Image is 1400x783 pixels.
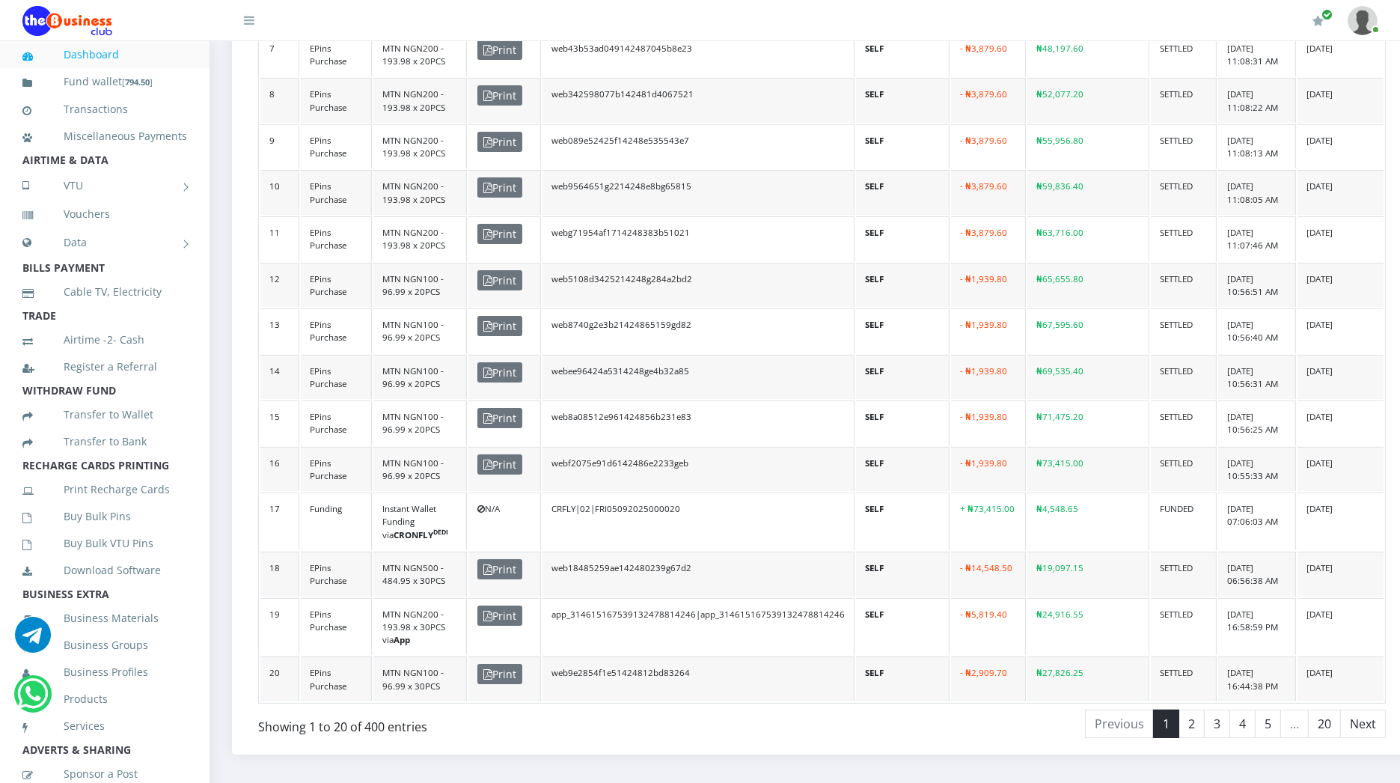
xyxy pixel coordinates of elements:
[856,32,950,77] td: SELF
[22,499,187,534] a: Buy Bulk Pins
[373,124,467,169] td: MTN NGN200 - 193.98 x 20PCS
[1218,400,1296,445] td: [DATE] 10:56:25 AM
[477,606,522,626] span: Print
[22,601,187,636] a: Business Materials
[373,32,467,77] td: MTN NGN200 - 193.98 x 20PCS
[542,656,855,701] td: web9e2854f1e51424812bd83264
[22,167,187,204] a: VTU
[856,308,950,353] td: SELF
[22,64,187,100] a: Fund wallet[794.50]
[542,78,855,123] td: web342598077b142481d4067521
[260,308,299,353] td: 13
[542,170,855,215] td: web9564651g2214248e8bg65815
[260,656,299,701] td: 20
[301,598,372,656] td: EPins Purchase
[951,400,1026,445] td: - ₦1,939.80
[1312,15,1324,27] i: Renew/Upgrade Subscription
[477,362,522,383] span: Print
[301,32,372,77] td: EPins Purchase
[1297,493,1384,550] td: [DATE]
[22,655,187,689] a: Business Profiles
[1218,447,1296,492] td: [DATE] 10:55:33 AM
[1297,170,1384,215] td: [DATE]
[1218,493,1296,550] td: [DATE] 07:06:03 AM
[477,85,522,106] span: Print
[856,552,950,597] td: SELF
[373,493,467,550] td: Instant Wallet Funding via
[373,355,467,400] td: MTN NGN100 - 96.99 x 20PCS
[301,355,372,400] td: EPins Purchase
[301,263,372,308] td: EPins Purchase
[22,37,187,72] a: Dashboard
[542,493,855,550] td: CRFLY|02|FRI05092025000020
[1151,124,1217,169] td: SETTLED
[951,447,1026,492] td: - ₦1,939.80
[1297,308,1384,353] td: [DATE]
[951,493,1026,550] td: + ₦73,415.00
[1027,598,1149,656] td: ₦24,916.55
[260,400,299,445] td: 15
[1229,710,1256,738] a: 4
[1153,710,1179,738] a: 1
[22,628,187,662] a: Business Groups
[1151,32,1217,77] td: SETTLED
[301,400,372,445] td: EPins Purchase
[1297,216,1384,261] td: [DATE]
[1218,263,1296,308] td: [DATE] 10:56:51 AM
[1027,263,1149,308] td: ₦65,655.80
[301,656,372,701] td: EPins Purchase
[477,454,522,475] span: Print
[301,552,372,597] td: EPins Purchase
[1297,656,1384,701] td: [DATE]
[22,682,187,716] a: Products
[1151,216,1217,261] td: SETTLED
[542,308,855,353] td: web8740g2e3b21424865159gd82
[301,493,372,550] td: Funding
[1027,493,1149,550] td: ₦4,548.65
[542,32,855,77] td: web43b53ad049142487045b8e23
[22,119,187,153] a: Miscellaneous Payments
[1151,170,1217,215] td: SETTLED
[477,224,522,244] span: Print
[260,552,299,597] td: 18
[1027,400,1149,445] td: ₦71,475.20
[951,598,1026,656] td: - ₦5,819.40
[22,275,187,309] a: Cable TV, Electricity
[1218,216,1296,261] td: [DATE] 11:07:46 AM
[394,634,410,645] b: App
[1348,6,1378,35] img: User
[373,78,467,123] td: MTN NGN200 - 193.98 x 20PCS
[856,493,950,550] td: SELF
[394,529,448,540] b: CRONFLY
[542,124,855,169] td: web089e52425f14248e535543e7
[1027,124,1149,169] td: ₦55,956.80
[260,170,299,215] td: 10
[260,263,299,308] td: 12
[1297,598,1384,656] td: [DATE]
[951,78,1026,123] td: - ₦3,879.60
[1204,710,1230,738] a: 3
[1297,32,1384,77] td: [DATE]
[301,124,372,169] td: EPins Purchase
[856,355,950,400] td: SELF
[542,263,855,308] td: web5108d3425214248g284a2bd2
[22,92,187,127] a: Transactions
[1218,552,1296,597] td: [DATE] 06:56:38 AM
[22,6,112,36] img: Logo
[477,132,522,152] span: Print
[951,552,1026,597] td: - ₦14,548.50
[951,656,1026,701] td: - ₦2,909.70
[1297,552,1384,597] td: [DATE]
[373,447,467,492] td: MTN NGN100 - 96.99 x 20PCS
[301,447,372,492] td: EPins Purchase
[1218,308,1296,353] td: [DATE] 10:56:40 AM
[856,263,950,308] td: SELF
[542,216,855,261] td: webg71954af1714248383b51021
[477,270,522,290] span: Print
[22,709,187,743] a: Services
[477,559,522,579] span: Print
[856,78,950,123] td: SELF
[1179,710,1205,738] a: 2
[373,552,467,597] td: MTN NGN500 - 484.95 x 30PCS
[542,355,855,400] td: webee96424a5314248ge4b32a85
